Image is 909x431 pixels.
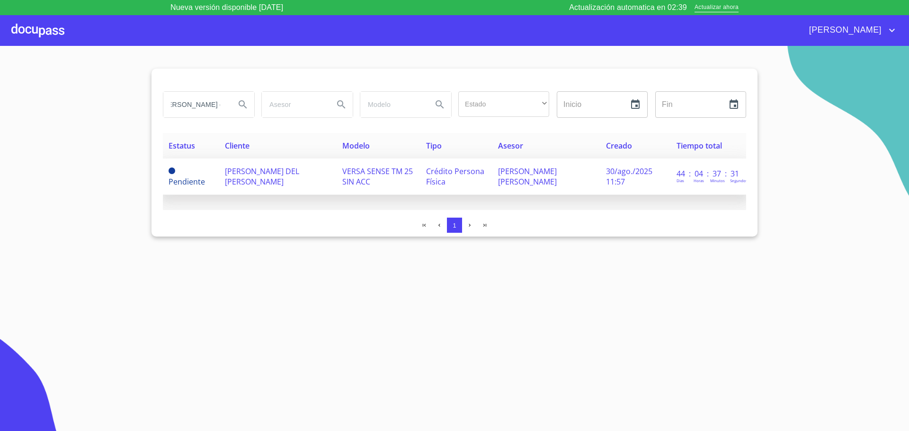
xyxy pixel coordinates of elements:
p: 44 : 04 : 37 : 31 [677,168,740,179]
p: Horas [694,178,704,183]
span: Crédito Persona Física [426,166,484,187]
button: Search [232,93,254,116]
span: Estatus [169,141,195,151]
span: Tipo [426,141,442,151]
button: Search [428,93,451,116]
input: search [163,92,228,117]
span: Actualizar ahora [695,3,739,13]
span: [PERSON_NAME] DEL [PERSON_NAME] [225,166,299,187]
span: VERSA SENSE TM 25 SIN ACC [342,166,413,187]
span: [PERSON_NAME] [PERSON_NAME] [498,166,557,187]
button: account of current user [802,23,898,38]
span: [PERSON_NAME] [802,23,886,38]
span: Creado [606,141,632,151]
span: Modelo [342,141,370,151]
input: search [360,92,425,117]
div: ​ [458,91,549,117]
p: Dias [677,178,684,183]
input: search [262,92,326,117]
p: Minutos [710,178,725,183]
span: 1 [453,222,456,229]
p: Segundos [730,178,748,183]
span: Pendiente [169,167,175,174]
span: Asesor [498,141,523,151]
p: Nueva versión disponible [DATE] [170,2,283,13]
span: Cliente [225,141,250,151]
button: Search [330,93,353,116]
button: 1 [447,218,462,233]
span: Tiempo total [677,141,722,151]
span: Pendiente [169,176,205,187]
p: Actualización automatica en 02:39 [569,2,687,13]
span: 30/ago./2025 11:57 [606,166,652,187]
